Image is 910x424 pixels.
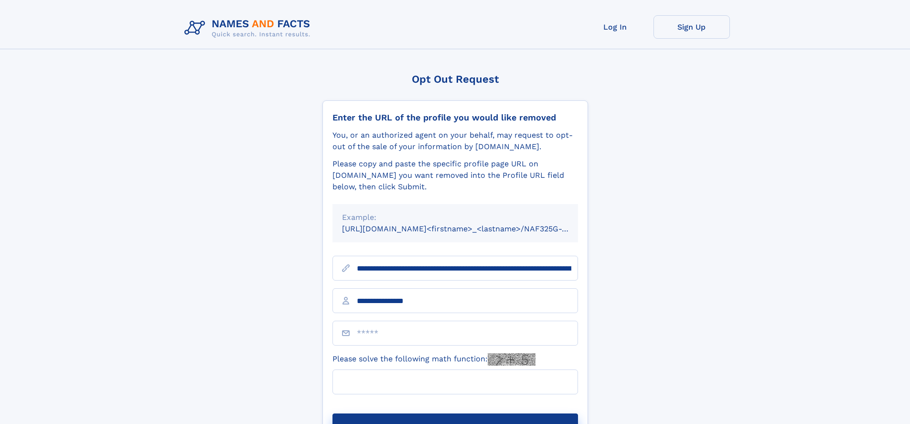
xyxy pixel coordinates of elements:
div: Enter the URL of the profile you would like removed [332,112,578,123]
div: You, or an authorized agent on your behalf, may request to opt-out of the sale of your informatio... [332,130,578,152]
div: Please copy and paste the specific profile page URL on [DOMAIN_NAME] you want removed into the Pr... [332,158,578,193]
a: Log In [577,15,653,39]
div: Opt Out Request [322,73,588,85]
label: Please solve the following math function: [332,353,535,366]
a: Sign Up [653,15,730,39]
div: Example: [342,212,568,223]
small: [URL][DOMAIN_NAME]<firstname>_<lastname>/NAF325G-xxxxxxxx [342,224,596,233]
img: Logo Names and Facts [181,15,318,41]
